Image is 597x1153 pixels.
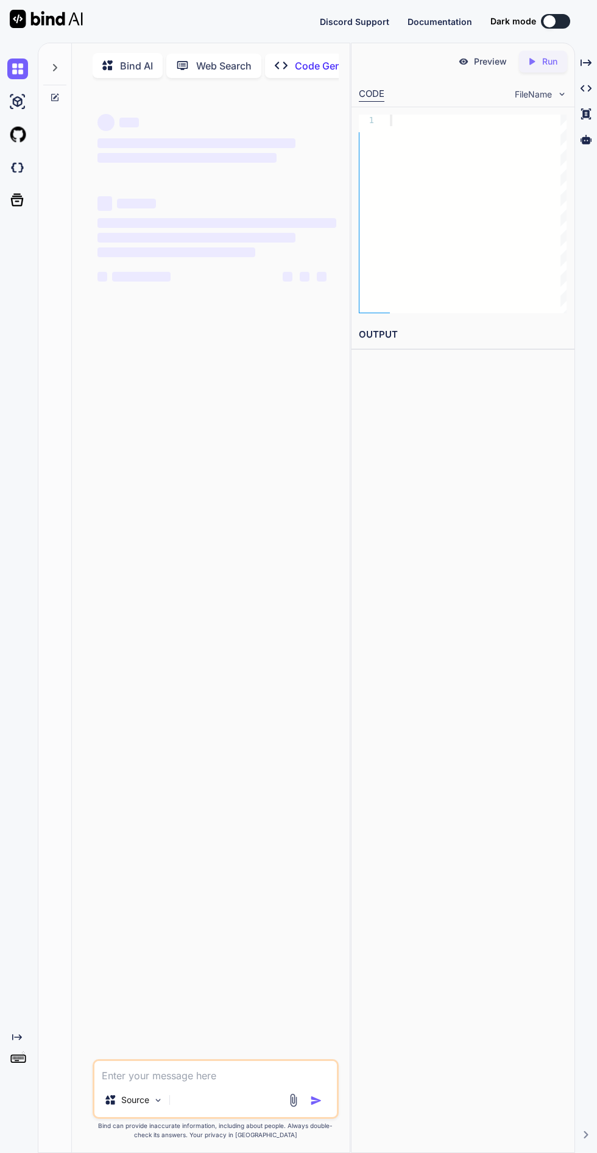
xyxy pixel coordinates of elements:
img: icon [310,1094,322,1107]
span: Dark mode [490,15,536,27]
span: ‌ [97,233,295,243]
p: Preview [474,55,507,68]
span: ‌ [300,272,309,282]
p: Web Search [196,59,252,73]
span: Discord Support [320,16,389,27]
span: ‌ [317,272,327,282]
span: ‌ [112,272,171,282]
span: FileName [515,88,552,101]
span: ‌ [97,138,295,148]
span: ‌ [283,272,292,282]
span: ‌ [117,199,156,208]
img: chat [7,59,28,79]
span: ‌ [97,153,276,163]
button: Discord Support [320,15,389,28]
img: chevron down [557,89,567,99]
p: Bind AI [120,59,153,73]
span: ‌ [97,247,255,257]
button: Documentation [408,15,472,28]
p: Code Generator [295,59,369,73]
img: Pick Models [153,1095,163,1105]
p: Bind can provide inaccurate information, including about people. Always double-check its answers.... [93,1121,338,1140]
span: Documentation [408,16,472,27]
img: attachment [286,1093,300,1107]
span: ‌ [97,196,112,211]
img: ai-studio [7,91,28,112]
span: ‌ [97,218,336,228]
span: ‌ [97,114,115,131]
h2: OUTPUT [351,321,574,349]
img: darkCloudIdeIcon [7,157,28,178]
img: githubLight [7,124,28,145]
div: CODE [359,87,384,102]
p: Source [121,1094,149,1106]
img: Bind AI [10,10,83,28]
span: ‌ [119,118,139,127]
img: preview [458,56,469,67]
div: 1 [359,115,374,126]
span: ‌ [97,272,107,282]
p: Run [542,55,557,68]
